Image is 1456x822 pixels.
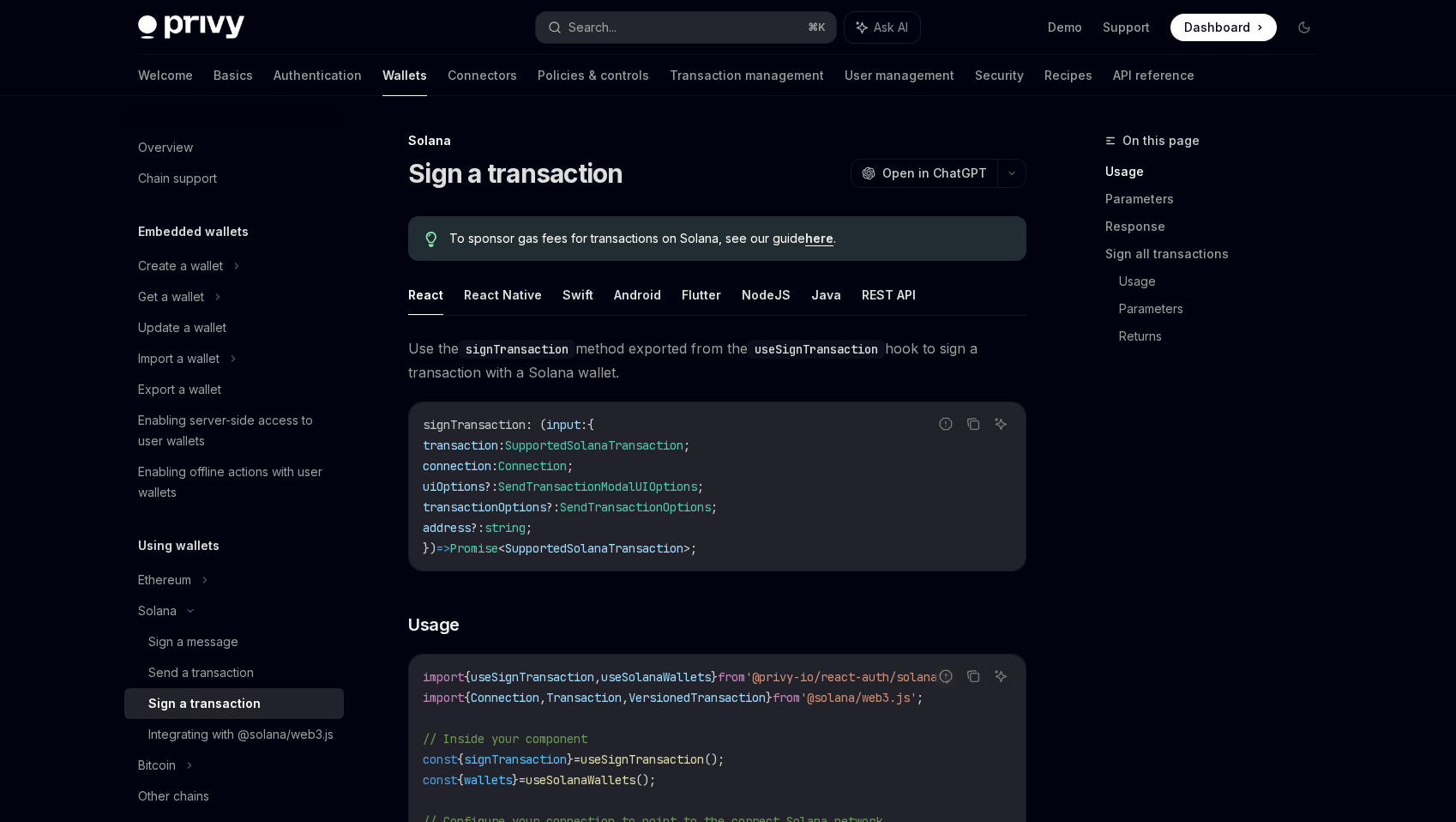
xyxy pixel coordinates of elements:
[601,669,711,685] span: useSolanaWallets
[766,690,773,705] span: }
[464,669,471,685] span: {
[519,772,526,788] span: =
[935,413,957,435] button: Report incorrect code
[635,772,656,788] span: ();
[408,132,1026,149] div: Solana
[138,755,176,776] div: Bitcoin
[773,690,800,705] span: from
[962,413,984,435] button: Copy the contents from the code block
[408,275,443,315] button: React
[990,413,1012,435] button: Ask AI
[629,690,766,705] span: VersionedTransaction
[567,458,574,474] span: ;
[581,752,704,767] span: useSignTransaction
[526,417,546,432] span: : (
[423,479,484,494] span: uiOptions
[138,410,334,451] div: Enabling server-side access to user wallets
[536,12,836,43] button: Search...⌘K
[594,669,601,685] span: ,
[683,438,690,453] span: ;
[1105,158,1332,185] a: Usage
[1105,240,1332,268] a: Sign all transactions
[682,275,721,315] button: Flutter
[148,662,254,683] div: Send a transaction
[1105,185,1332,213] a: Parameters
[124,719,344,750] a: Integrating with @solana/web3.js
[748,340,885,359] code: useSignTransaction
[1119,295,1332,323] a: Parameters
[138,15,244,39] img: dark logo
[484,479,498,494] span: ?:
[1105,213,1332,240] a: Response
[464,772,512,788] span: wallets
[622,690,629,705] span: ,
[423,731,587,746] span: // Inside your component
[498,541,505,556] span: <
[138,462,334,503] div: Enabling offline actions with user wallets
[124,163,344,194] a: Chain support
[845,12,920,43] button: Ask AI
[484,520,526,535] span: string
[138,317,226,338] div: Update a wallet
[423,438,498,453] span: transaction
[423,499,546,515] span: transactionOptions
[138,221,249,242] h5: Embedded wallets
[505,438,683,453] span: SupportedSolanaTransaction
[498,458,567,474] span: Connection
[436,541,450,556] span: =>
[471,520,484,535] span: ?:
[138,256,223,276] div: Create a wallet
[148,724,334,745] div: Integrating with @solana/web3.js
[711,669,718,685] span: }
[471,690,539,705] span: Connection
[1113,55,1194,96] a: API reference
[862,275,916,315] button: REST API
[560,499,711,515] span: SendTransactionOptions
[448,55,517,96] a: Connectors
[845,55,954,96] a: User management
[546,690,622,705] span: Transaction
[498,438,505,453] span: :
[808,21,826,34] span: ⌘ K
[491,458,498,474] span: :
[138,379,221,400] div: Export a wallet
[526,520,532,535] span: ;
[423,458,491,474] span: connection
[935,665,957,687] button: Report incorrect code
[962,665,984,687] button: Copy the contents from the code block
[718,669,745,685] span: from
[1119,323,1332,350] a: Returns
[425,232,437,247] svg: Tip
[423,417,526,432] span: signTransaction
[138,535,220,556] h5: Using wallets
[614,275,661,315] button: Android
[811,275,841,315] button: Java
[459,340,575,359] code: signTransaction
[505,541,683,556] span: SupportedSolanaTransaction
[851,159,997,188] button: Open in ChatGPT
[471,669,594,685] span: useSignTransaction
[975,55,1024,96] a: Security
[539,690,546,705] span: ,
[124,405,344,456] a: Enabling server-side access to user wallets
[546,417,581,432] span: input
[1184,19,1250,36] span: Dashboard
[423,752,457,767] span: const
[683,541,690,556] span: >
[711,499,718,515] span: ;
[124,657,344,688] a: Send a transaction
[567,752,574,767] span: }
[917,690,924,705] span: ;
[1044,55,1092,96] a: Recipes
[449,230,1009,247] span: To sponsor gas fees for transactions on Solana, see our guide .
[138,168,217,189] div: Chain support
[423,541,436,556] span: })
[408,158,623,189] h1: Sign a transaction
[800,690,917,705] span: '@solana/web3.js'
[457,752,464,767] span: {
[382,55,427,96] a: Wallets
[805,231,833,246] a: here
[990,665,1012,687] button: Ask AI
[148,632,238,652] div: Sign a message
[464,690,471,705] span: {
